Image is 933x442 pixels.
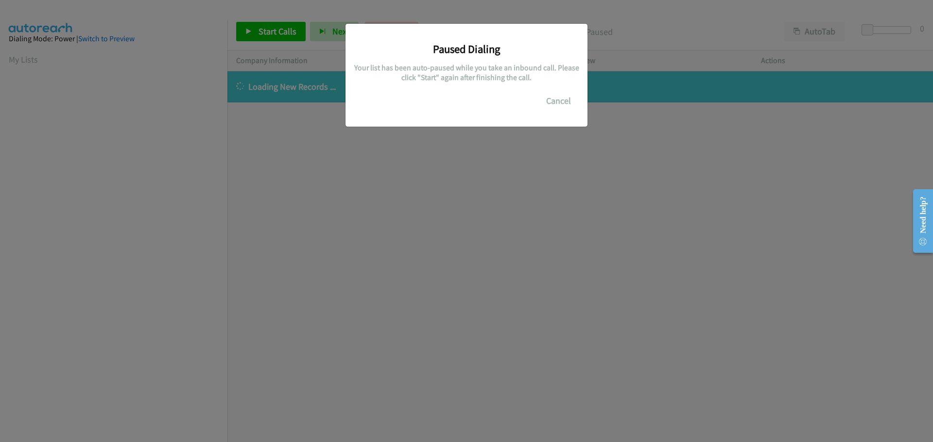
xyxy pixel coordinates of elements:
[905,182,933,260] iframe: Resource Center
[537,91,580,111] button: Cancel
[353,42,580,56] h3: Paused Dialing
[353,63,580,82] h5: Your list has been auto-paused while you take an inbound call. Please click "Start" again after f...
